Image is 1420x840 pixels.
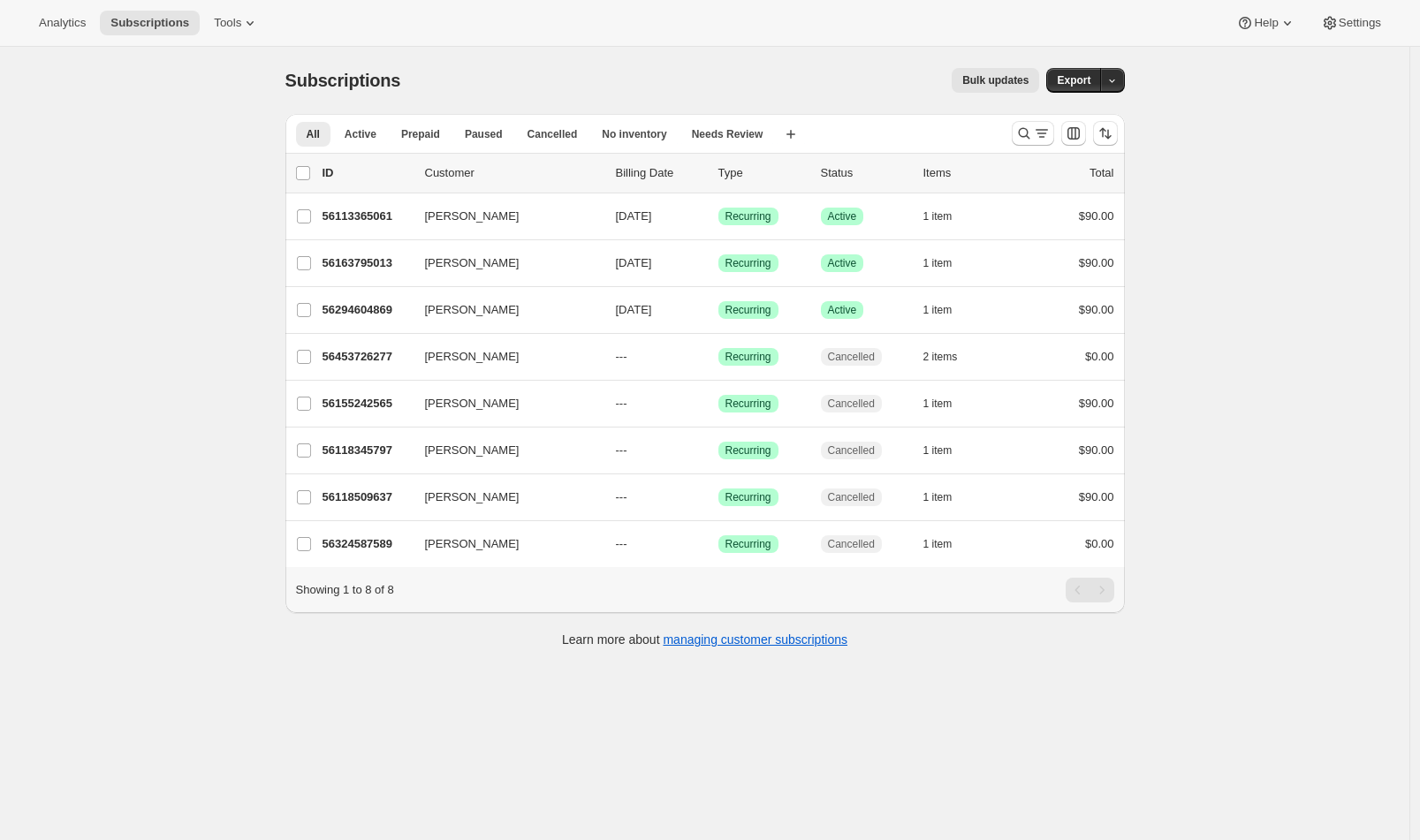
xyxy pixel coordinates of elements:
button: Help [1226,11,1306,35]
span: Cancelled [828,490,875,504]
span: $90.00 [1079,209,1114,223]
span: Needs Review [692,127,763,141]
button: Customize table column order and visibility [1061,121,1086,146]
span: 2 items [923,350,958,364]
span: 1 item [923,303,953,317]
span: Recurring [725,209,771,223]
span: Settings [1339,16,1381,30]
span: Cancelled [828,350,875,364]
span: [PERSON_NAME] [425,254,520,272]
span: [PERSON_NAME] [425,395,520,412]
div: 56118345797[PERSON_NAME]---SuccessRecurringCancelled1 item$90.00 [323,438,1114,463]
span: [PERSON_NAME] [425,208,520,225]
button: Export [1046,68,1101,93]
span: Export [1057,73,1090,87]
p: 56453726277 [323,348,411,366]
button: Create new view [777,122,805,147]
span: Recurring [725,256,771,270]
span: Active [345,127,376,141]
p: 56155242565 [323,395,411,412]
button: [PERSON_NAME] [414,390,591,418]
span: 1 item [923,490,953,504]
span: Paused [465,127,503,141]
div: 56118509637[PERSON_NAME]---SuccessRecurringCancelled1 item$90.00 [323,485,1114,510]
button: 1 item [923,204,972,229]
button: Bulk updates [952,68,1039,93]
p: Learn more about [562,631,847,648]
p: 56324587589 [323,535,411,553]
p: 56118509637 [323,488,411,506]
button: Analytics [28,11,96,35]
a: managing customer subscriptions [663,632,847,647]
button: Search and filter results [1012,121,1054,146]
p: Status [821,164,909,182]
span: --- [616,537,627,550]
button: Subscriptions [100,11,200,35]
span: Recurring [725,537,771,551]
button: 1 item [923,251,972,276]
div: 56163795013[PERSON_NAME][DATE]SuccessRecurringSuccessActive1 item$90.00 [323,251,1114,276]
span: --- [616,443,627,457]
div: IDCustomerBilling DateTypeStatusItemsTotal [323,164,1114,182]
span: --- [616,490,627,503]
div: 56294604869[PERSON_NAME][DATE]SuccessRecurringSuccessActive1 item$90.00 [323,298,1114,322]
span: --- [616,350,627,363]
span: 1 item [923,209,953,223]
span: [DATE] [616,303,652,316]
nav: Pagination [1066,578,1114,602]
span: [PERSON_NAME] [425,488,520,506]
span: Cancelled [828,443,875,458]
span: Recurring [725,490,771,504]
button: 1 item [923,298,972,322]
span: $0.00 [1085,350,1114,363]
span: Cancelled [528,127,578,141]
span: [PERSON_NAME] [425,535,520,553]
span: Analytics [39,16,86,30]
span: Recurring [725,397,771,411]
button: [PERSON_NAME] [414,343,591,371]
button: 1 item [923,438,972,463]
span: Help [1254,16,1278,30]
button: 1 item [923,532,972,556]
span: All [307,127,320,141]
button: 2 items [923,344,977,369]
div: Items [923,164,1012,182]
div: 56113365061[PERSON_NAME][DATE]SuccessRecurringSuccessActive1 item$90.00 [323,204,1114,229]
div: 56155242565[PERSON_NAME]---SuccessRecurringCancelled1 item$90.00 [323,391,1114,416]
span: Cancelled [828,537,875,551]
span: [PERSON_NAME] [425,301,520,319]
p: 56294604869 [323,301,411,319]
span: [PERSON_NAME] [425,442,520,459]
span: Subscriptions [285,71,401,90]
span: $90.00 [1079,256,1114,269]
span: [DATE] [616,209,652,223]
p: 56113365061 [323,208,411,225]
span: [PERSON_NAME] [425,348,520,366]
p: 56118345797 [323,442,411,459]
button: [PERSON_NAME] [414,249,591,277]
span: $90.00 [1079,490,1114,503]
span: Bulk updates [962,73,1029,87]
span: Subscriptions [110,16,189,30]
span: Active [828,256,857,270]
button: Tools [203,11,270,35]
p: Billing Date [616,164,704,182]
span: 1 item [923,397,953,411]
span: $90.00 [1079,443,1114,457]
span: 1 item [923,443,953,458]
span: [DATE] [616,256,652,269]
span: $0.00 [1085,537,1114,550]
span: No inventory [602,127,666,141]
span: 1 item [923,256,953,270]
button: Sort the results [1093,121,1118,146]
div: Type [718,164,807,182]
span: Active [828,303,857,317]
span: Cancelled [828,397,875,411]
p: ID [323,164,411,182]
button: [PERSON_NAME] [414,530,591,558]
div: 56324587589[PERSON_NAME]---SuccessRecurringCancelled1 item$0.00 [323,532,1114,556]
div: 56453726277[PERSON_NAME]---SuccessRecurringCancelled2 items$0.00 [323,344,1114,369]
span: Recurring [725,303,771,317]
span: Tools [214,16,241,30]
span: Recurring [725,350,771,364]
